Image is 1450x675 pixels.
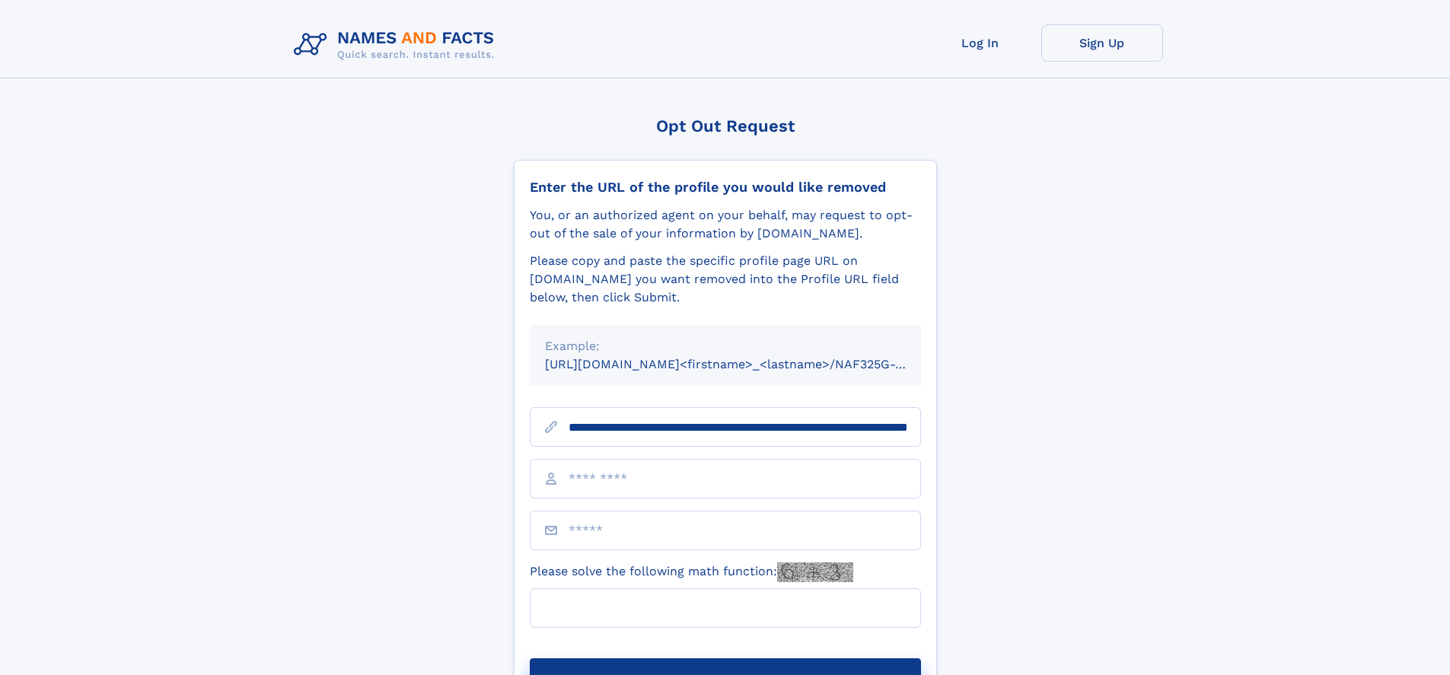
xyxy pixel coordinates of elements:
[545,337,906,355] div: Example:
[530,179,921,196] div: Enter the URL of the profile you would like removed
[288,24,507,65] img: Logo Names and Facts
[919,24,1041,62] a: Log In
[514,116,937,135] div: Opt Out Request
[530,562,853,582] label: Please solve the following math function:
[530,252,921,307] div: Please copy and paste the specific profile page URL on [DOMAIN_NAME] you want removed into the Pr...
[1041,24,1163,62] a: Sign Up
[545,357,950,371] small: [URL][DOMAIN_NAME]<firstname>_<lastname>/NAF325G-xxxxxxxx
[530,206,921,243] div: You, or an authorized agent on your behalf, may request to opt-out of the sale of your informatio...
